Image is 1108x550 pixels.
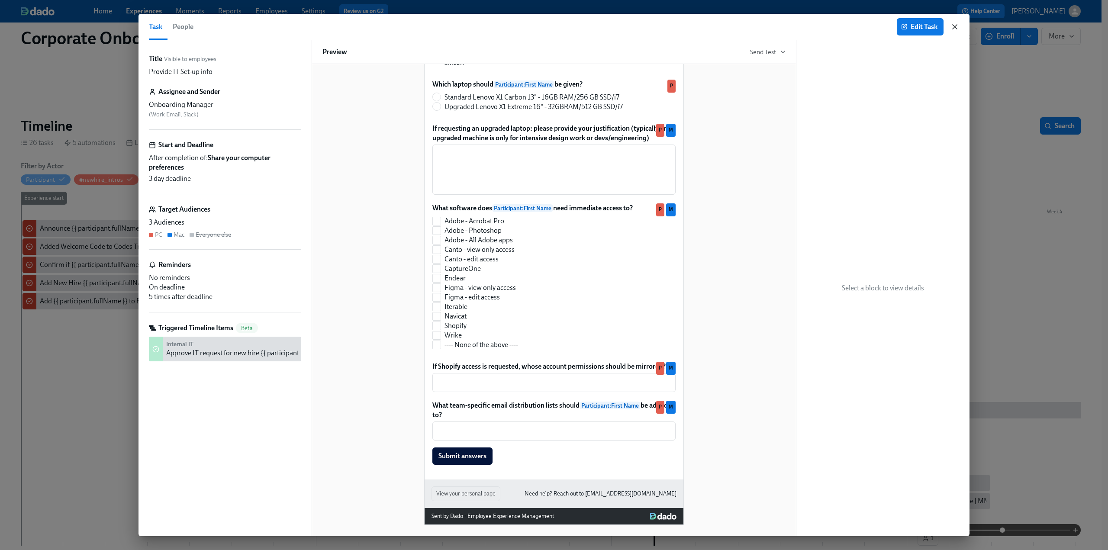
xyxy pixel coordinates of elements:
[656,203,664,216] div: Used by PC audience
[666,203,676,216] div: Used by Mac audience
[432,361,676,393] div: If Shopify access is requested, whose account permissions should be mirrored?PM
[149,292,301,302] div: 5 times after deadline
[158,140,213,150] h6: Start and Deadline
[158,323,233,333] h6: Triggered Timeline Items
[656,124,664,137] div: Used by PC audience
[149,100,301,109] div: Onboarding Manager
[432,79,676,116] div: Which laptop shouldParticipant:First Namebe given?Standard Lenovo X1 Carbon 13" - 16GB RAM/256 GB...
[432,511,554,521] div: Sent by Dado - Employee Experience Management
[155,231,162,239] div: PC
[166,348,335,358] div: Approve IT request for new hire {{ participant.fullName }}
[158,205,210,214] h6: Target Audiences
[164,55,216,63] span: Visible to employees
[149,54,162,64] label: Title
[903,23,937,31] span: Edit Task
[650,513,676,520] img: Dado
[666,362,676,375] div: Used by Mac audience
[656,401,664,414] div: Used by PC audience
[322,47,347,57] h6: Preview
[897,18,944,35] button: Edit Task
[196,231,231,239] div: Everyone else
[158,87,220,96] h6: Assignee and Sender
[666,401,676,414] div: Used by Mac audience
[796,40,969,536] div: Select a block to view details
[432,203,676,354] div: What software doesParticipant:First Nameneed immediate access to?Adobe - Acrobat ProAdobe - Photo...
[656,362,664,375] div: Used by PC audience
[149,174,191,183] span: 3 day deadline
[436,489,496,498] span: View your personal page
[149,337,301,361] div: Internal ITApprove IT request for new hire {{ participant.fullName }}
[149,218,301,227] div: 3 Audiences
[149,154,271,171] strong: Share your computer preferences
[166,341,193,348] strong: Internal IT
[149,111,199,118] span: ( Work Email, Slack )
[666,124,676,137] div: Used by Mac audience
[432,123,676,196] div: If requesting an upgraded laptop: please provide your justification (typically an upgraded machin...
[149,67,213,77] p: Provide IT Set-up info
[750,48,786,56] button: Send Test
[149,153,301,172] span: After completion of:
[149,273,301,283] div: No reminders
[525,489,676,499] a: Need help? Reach out to [EMAIL_ADDRESS][DOMAIN_NAME]
[149,21,162,33] span: Task
[667,80,676,93] div: Used by PC audience
[158,260,191,270] h6: Reminders
[236,325,258,331] span: Beta
[149,283,301,292] div: On deadline
[174,231,184,239] div: Mac
[432,400,676,466] div: What team-specific email distribution lists shouldParticipant:First Namebe added to?Submit answersPM
[173,21,193,33] span: People
[432,486,500,501] button: View your personal page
